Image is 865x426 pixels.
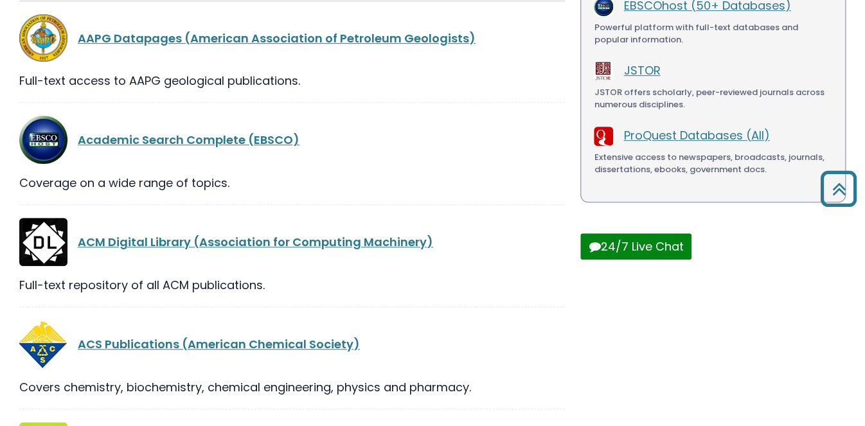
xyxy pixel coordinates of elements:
a: AAPG Datapages (American Association of Petroleum Geologists) [78,30,476,46]
a: Academic Search Complete (EBSCO) [78,132,299,148]
a: ACM Digital Library (Association for Computing Machinery) [78,234,433,250]
div: Powerful platform with full-text databases and popular information. [594,21,832,46]
button: 24/7 Live Chat [580,233,691,260]
a: Back to Top [816,177,862,200]
a: ProQuest Databases (All) [623,127,769,143]
div: Full-text access to AAPG geological publications. [19,72,565,89]
div: Coverage on a wide range of topics. [19,174,565,191]
div: JSTOR offers scholarly, peer-reviewed journals across numerous disciplines. [594,86,832,111]
div: Covers chemistry, biochemistry, chemical engineering, physics and pharmacy. [19,378,565,396]
a: JSTOR [623,62,660,78]
div: Extensive access to newspapers, broadcasts, journals, dissertations, ebooks, government docs. [594,151,832,176]
div: Full-text repository of all ACM publications. [19,276,565,294]
a: ACS Publications (American Chemical Society) [78,336,360,352]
